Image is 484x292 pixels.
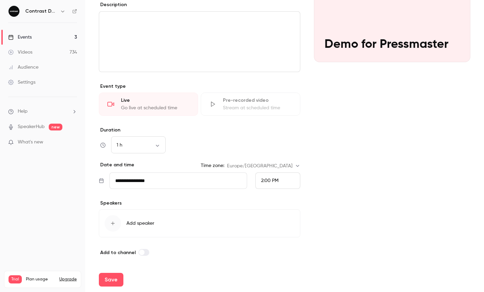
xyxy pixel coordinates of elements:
span: What's new [18,139,43,146]
div: Pre-recorded videoStream at scheduled time [201,93,300,116]
span: Add speaker [126,220,154,227]
a: SpeakerHub [18,123,45,130]
span: new [49,124,62,130]
div: Settings [8,79,35,86]
section: description [99,11,300,72]
div: Stream at scheduled time [223,105,291,111]
button: Add speaker [99,209,300,237]
div: 1 h [111,142,166,149]
label: Time zone: [201,162,224,169]
p: Speakers [99,200,300,207]
span: Help [18,108,28,115]
div: editor [99,12,300,72]
span: Add to channel [100,250,136,255]
div: Events [8,34,32,41]
label: Description [99,1,127,8]
li: help-dropdown-opener [8,108,77,115]
span: 2:00 PM [261,178,278,183]
button: Upgrade [59,277,77,282]
label: Duration [99,127,300,134]
div: From [255,172,300,189]
button: Save [99,273,123,287]
div: Pre-recorded video [223,97,291,104]
img: Contrast Demos [9,6,19,17]
span: Trial [9,275,22,283]
span: Plan usage [26,277,55,282]
div: Videos [8,49,32,56]
div: Europe/[GEOGRAPHIC_DATA] [227,163,300,169]
div: Live [121,97,190,104]
div: Audience [8,64,39,71]
div: LiveGo live at scheduled time [99,93,198,116]
div: Go live at scheduled time [121,105,190,111]
h6: Contrast Demos [25,8,57,15]
p: Event type [99,83,300,90]
p: Date and time [99,162,134,168]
